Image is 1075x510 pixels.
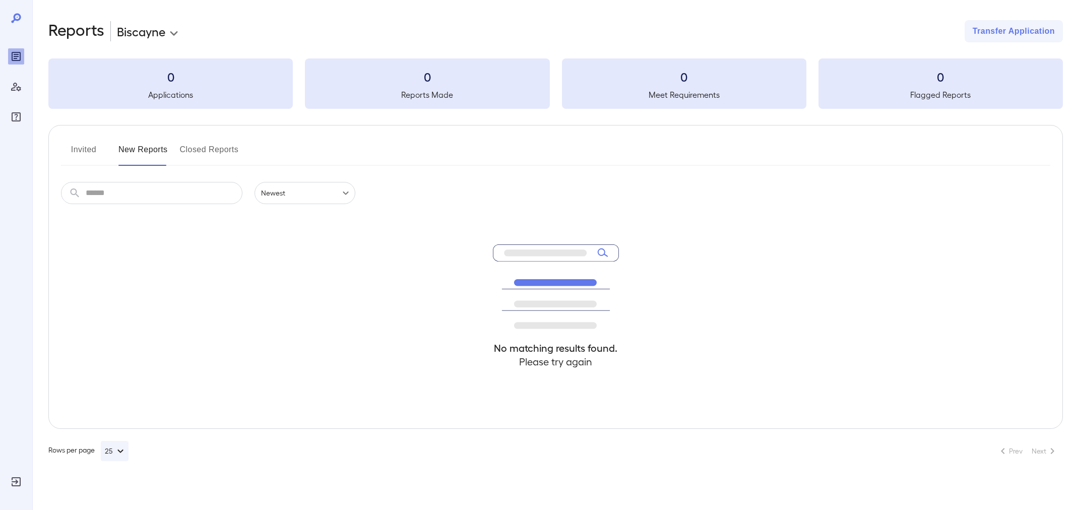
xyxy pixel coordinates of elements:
div: Rows per page [48,441,129,461]
button: Transfer Application [965,20,1063,42]
div: Reports [8,48,24,65]
div: Manage Users [8,79,24,95]
h5: Flagged Reports [818,89,1063,101]
button: 25 [101,441,129,461]
div: Log Out [8,474,24,490]
h5: Meet Requirements [562,89,806,101]
summary: 0Applications0Reports Made0Meet Requirements0Flagged Reports [48,58,1063,109]
h4: No matching results found. [493,341,619,355]
h3: 0 [305,69,549,85]
button: New Reports [118,142,168,166]
h2: Reports [48,20,104,42]
button: Invited [61,142,106,166]
h5: Reports Made [305,89,549,101]
h3: 0 [562,69,806,85]
h3: 0 [818,69,1063,85]
h5: Applications [48,89,293,101]
div: Newest [255,182,355,204]
p: Biscayne [117,23,165,39]
h3: 0 [48,69,293,85]
h4: Please try again [493,355,619,368]
nav: pagination navigation [992,443,1063,459]
div: FAQ [8,109,24,125]
button: Closed Reports [180,142,239,166]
